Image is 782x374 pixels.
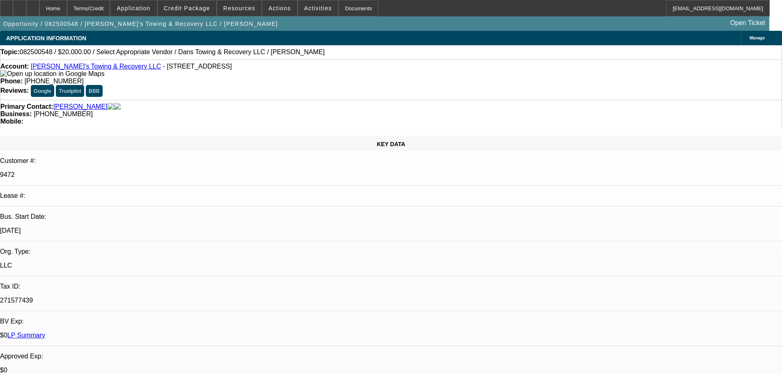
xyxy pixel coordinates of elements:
[0,70,104,77] a: View Google Maps
[0,118,23,125] strong: Mobile:
[0,70,104,78] img: Open up location in Google Maps
[262,0,297,16] button: Actions
[31,85,54,97] button: Google
[6,35,86,41] span: APPLICATION INFORMATION
[0,103,53,110] strong: Primary Contact:
[53,103,108,110] a: [PERSON_NAME]
[108,103,114,110] img: facebook-icon.png
[377,141,405,147] span: KEY DATA
[56,85,84,97] button: Trustpilot
[34,110,93,117] span: [PHONE_NUMBER]
[0,78,23,85] strong: Phone:
[110,0,156,16] button: Application
[7,332,45,339] a: LP Summary
[727,16,768,30] a: Open Ticket
[0,87,29,94] strong: Reviews:
[164,5,210,11] span: Credit Package
[117,5,150,11] span: Application
[86,85,103,97] button: BBB
[298,0,338,16] button: Activities
[25,78,84,85] span: [PHONE_NUMBER]
[0,63,29,70] strong: Account:
[20,48,325,56] span: 082500548 / $20,000.00 / Select Appropriate Vendor / Dans Towing & Recovery LLC / [PERSON_NAME]
[3,21,278,27] span: Opportunity / 082500548 / [PERSON_NAME]'s Towing & Recovery LLC / [PERSON_NAME]
[163,63,232,70] span: - [STREET_ADDRESS]
[217,0,261,16] button: Resources
[158,0,216,16] button: Credit Package
[0,110,32,117] strong: Business:
[223,5,255,11] span: Resources
[0,48,20,56] strong: Topic:
[114,103,121,110] img: linkedin-icon.png
[268,5,291,11] span: Actions
[304,5,332,11] span: Activities
[750,36,765,40] span: Manage
[31,63,161,70] a: [PERSON_NAME]'s Towing & Recovery LLC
